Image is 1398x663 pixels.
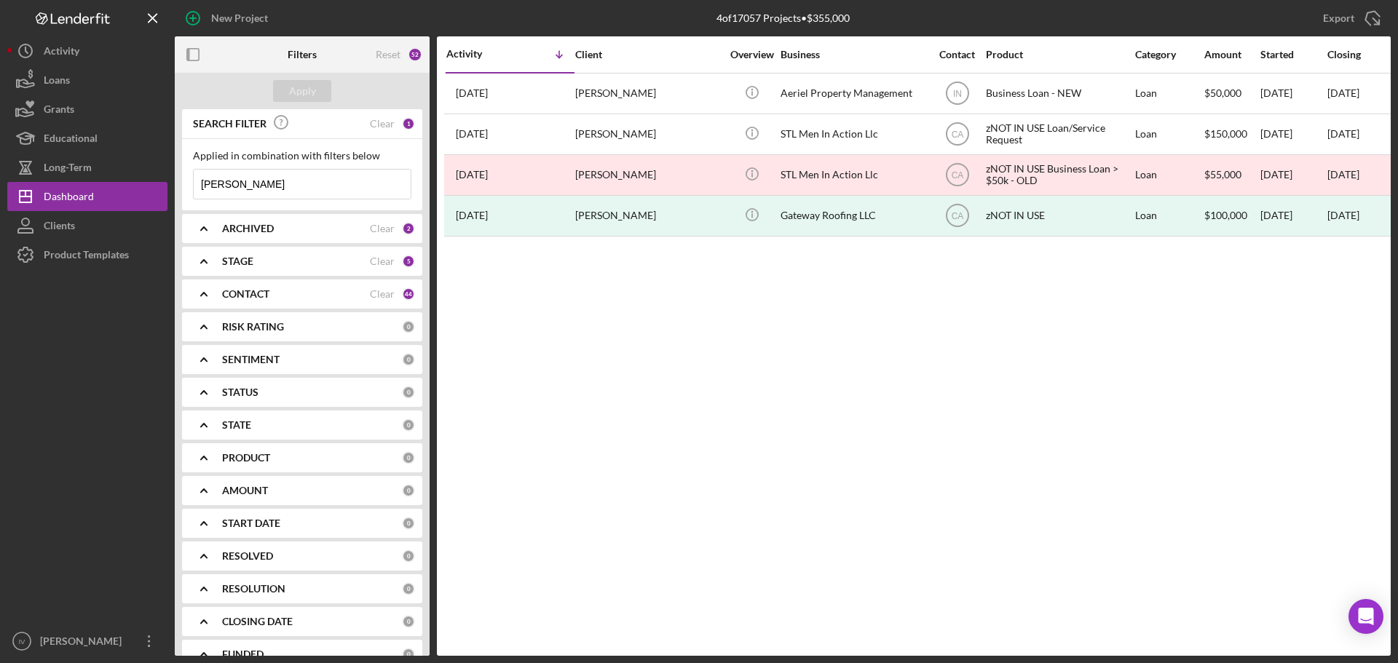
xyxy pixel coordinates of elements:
div: 5 [402,255,415,268]
b: START DATE [222,517,280,529]
div: Aeriel Property Management [781,74,926,113]
div: [PERSON_NAME] [575,74,721,113]
div: Applied in combination with filters below [193,150,411,162]
div: Business Loan - NEW [986,74,1132,113]
button: Clients [7,211,167,240]
div: [PERSON_NAME] [36,627,131,659]
div: 0 [402,386,415,399]
div: $100,000 [1204,196,1259,235]
button: Export [1308,4,1391,33]
button: Apply [273,80,331,102]
div: Overview [724,49,779,60]
div: 0 [402,549,415,563]
div: Contact [930,49,984,60]
div: $150,000 [1204,115,1259,154]
b: CLOSING DATE [222,616,293,627]
div: Clients [44,211,75,244]
div: 0 [402,648,415,661]
div: Export [1323,4,1354,33]
b: RISK RATING [222,321,284,333]
div: 0 [402,582,415,595]
div: Product Templates [44,240,129,273]
div: 2 [402,222,415,235]
time: [DATE] [1327,87,1359,99]
div: Amount [1204,49,1259,60]
div: Apply [289,80,316,102]
div: zNOT IN USE Business Loan > $50k - OLD [986,156,1132,194]
b: PRODUCT [222,452,270,464]
text: CA [951,211,963,221]
div: Educational [44,124,98,156]
button: Product Templates [7,240,167,269]
div: Loans [44,65,70,98]
div: [DATE] [1327,210,1359,221]
div: [DATE] [1260,156,1326,194]
text: IV [18,638,25,646]
b: CONTACT [222,288,269,300]
div: Started [1260,49,1326,60]
div: Clear [370,288,395,300]
button: Dashboard [7,182,167,211]
div: 0 [402,418,415,432]
button: Activity [7,36,167,65]
div: Activity [446,48,510,60]
time: 2021-11-17 19:35 [456,210,488,221]
b: STATUS [222,386,258,398]
div: Client [575,49,721,60]
b: ARCHIVED [222,223,274,234]
div: 4 of 17057 Projects • $355,000 [716,12,850,24]
div: 0 [402,320,415,333]
b: STATE [222,419,251,431]
time: [DATE] [1327,168,1359,180]
div: Activity [44,36,79,69]
div: Grants [44,95,74,127]
button: Educational [7,124,167,153]
b: STAGE [222,255,253,267]
b: FUNDED [222,648,264,660]
div: STL Men In Action Llc [781,115,926,154]
b: SENTIMENT [222,354,280,365]
div: $55,000 [1204,156,1259,194]
div: [DATE] [1260,74,1326,113]
button: Loans [7,65,167,95]
div: Dashboard [44,182,94,215]
div: Loan [1135,156,1203,194]
div: zNOT IN USE Loan/Service Request [986,115,1132,154]
div: [PERSON_NAME] [575,196,721,235]
time: 2025-04-04 14:39 [456,87,488,99]
div: Clear [370,223,395,234]
div: Gateway Roofing LLC [781,196,926,235]
div: New Project [211,4,268,33]
div: 1 [402,117,415,130]
button: Grants [7,95,167,124]
div: Loan [1135,115,1203,154]
div: 0 [402,517,415,530]
div: [DATE] [1260,115,1326,154]
text: CA [951,130,963,140]
div: $50,000 [1204,74,1259,113]
div: Long-Term [44,153,92,186]
div: Product [986,49,1132,60]
div: Category [1135,49,1203,60]
div: [PERSON_NAME] [575,115,721,154]
time: 2022-04-28 02:22 [456,169,488,180]
div: [DATE] [1260,196,1326,235]
time: 2022-05-27 06:52 [456,128,488,140]
text: IN [953,89,962,99]
div: zNOT IN USE [986,196,1132,235]
div: 0 [402,484,415,497]
b: Filters [288,49,317,60]
button: IV[PERSON_NAME] [7,627,167,656]
b: RESOLUTION [222,583,285,595]
b: SEARCH FILTER [193,118,266,130]
button: Long-Term [7,153,167,182]
div: 44 [402,287,415,301]
div: [PERSON_NAME] [575,156,721,194]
